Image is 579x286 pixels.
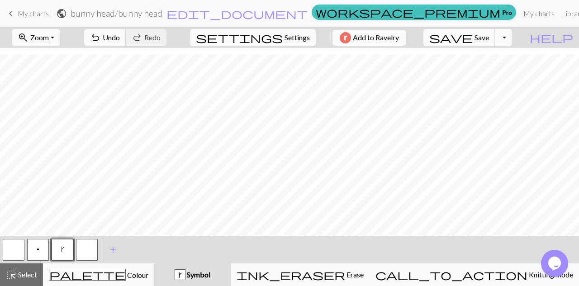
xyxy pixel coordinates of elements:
span: right leaning increase [61,246,64,253]
span: keyboard_arrow_left [5,7,16,20]
span: Add to Ravelry [353,32,399,43]
span: Select [17,270,37,279]
button: p [27,239,49,261]
span: settings [196,31,283,44]
span: Settings [285,32,310,43]
button: SettingsSettings [190,29,316,46]
span: Symbol [185,270,210,279]
h2: bunny head / bunny head [71,8,162,19]
button: Zoom [12,29,60,46]
span: Knitting mode [527,270,573,279]
button: Save [423,29,495,46]
span: Erase [345,270,364,279]
span: Zoom [30,33,49,42]
span: add [108,243,119,256]
span: My charts [18,9,49,18]
a: Pro [312,5,516,20]
span: Save [475,33,489,42]
i: Settings [196,32,283,43]
span: Colour [126,271,148,279]
span: workspace_premium [316,6,500,19]
div: k [175,270,185,281]
span: highlight_alt [6,268,17,281]
span: help [530,31,573,44]
img: Ravelry [340,32,351,43]
span: ink_eraser [237,268,345,281]
span: purl [37,246,39,253]
span: Undo [103,33,120,42]
span: palette [49,268,125,281]
span: call_to_action [375,268,527,281]
button: Erase [231,263,370,286]
button: Knitting mode [370,263,579,286]
button: k Symbol [154,263,231,286]
button: Undo [84,29,126,46]
span: save [429,31,473,44]
button: k [52,239,73,261]
span: edit_document [166,7,308,20]
span: undo [90,31,101,44]
button: Add to Ravelry [332,30,406,46]
iframe: chat widget [541,250,570,277]
span: public [56,7,67,20]
a: My charts [520,5,558,23]
button: Colour [43,263,154,286]
a: My charts [5,6,49,21]
span: zoom_in [18,31,28,44]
